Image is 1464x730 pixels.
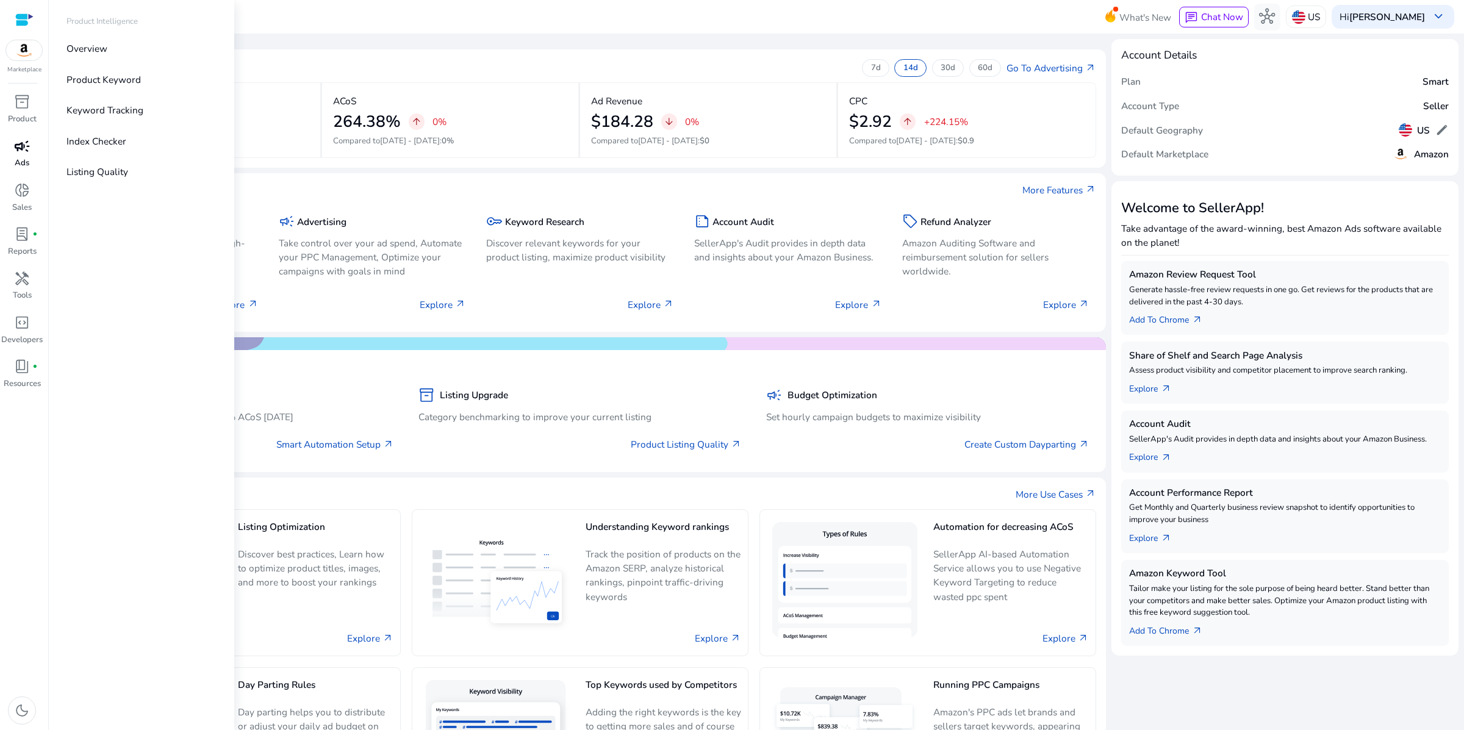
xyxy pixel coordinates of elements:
[941,63,955,74] p: 30d
[628,298,674,312] p: Explore
[849,135,1085,148] p: Compared to :
[958,135,974,146] span: $0.9
[1161,384,1172,395] span: arrow_outward
[1078,439,1089,450] span: arrow_outward
[871,299,882,310] span: arrow_outward
[1417,125,1430,136] h5: US
[4,378,41,390] p: Resources
[1185,11,1198,24] span: chat
[1423,76,1449,87] h5: Smart
[486,213,502,229] span: key
[1085,184,1096,195] span: arrow_outward
[15,157,29,170] p: Ads
[66,41,107,55] p: Overview
[712,216,774,227] h5: Account Audit
[871,63,881,74] p: 7d
[586,679,741,701] h5: Top Keywords used by Competitors
[1085,488,1096,499] span: arrow_outward
[1078,299,1089,310] span: arrow_outward
[1078,633,1089,644] span: arrow_outward
[1121,200,1449,216] h3: Welcome to SellerApp!
[586,521,741,543] h5: Understanding Keyword rankings
[380,135,440,146] span: [DATE] - [DATE]
[920,216,991,227] h5: Refund Analyzer
[1129,487,1441,498] h5: Account Performance Report
[14,182,30,198] span: donut_small
[382,633,393,644] span: arrow_outward
[1308,6,1320,27] p: US
[66,16,138,28] p: Product Intelligence
[347,631,393,645] a: Explore
[333,135,568,148] p: Compared to :
[1414,149,1449,160] h5: Amazon
[1161,453,1172,463] span: arrow_outward
[8,113,37,126] p: Product
[1129,583,1441,619] p: Tailor make your listing for the sole purpose of being heard better. Stand better than your compe...
[66,134,126,148] p: Index Checker
[1129,619,1213,638] a: Add To Chrome
[1129,377,1182,396] a: Explorearrow_outward
[1121,76,1141,87] h5: Plan
[1121,101,1179,112] h5: Account Type
[486,236,674,264] p: Discover relevant keywords for your product listing, maximize product visibility
[66,103,143,117] p: Keyword Tracking
[248,299,259,310] span: arrow_outward
[766,410,1089,424] p: Set hourly campaign budgets to maximize visibility
[767,517,922,649] img: Automation for decreasing ACoS
[1161,533,1172,544] span: arrow_outward
[731,439,742,450] span: arrow_outward
[1201,10,1243,23] span: Chat Now
[1423,101,1449,112] h5: Seller
[1121,149,1208,160] h5: Default Marketplace
[383,439,394,450] span: arrow_outward
[964,437,1089,451] a: Create Custom Dayparting
[695,631,741,645] a: Explore
[835,298,881,312] p: Explore
[694,213,710,229] span: summarize
[1192,626,1203,637] span: arrow_outward
[700,135,709,146] span: $0
[32,232,38,237] span: fiber_manual_record
[14,359,30,374] span: book_4
[663,299,674,310] span: arrow_outward
[1129,446,1182,465] a: Explorearrow_outward
[1399,123,1412,137] img: us.svg
[903,63,918,74] p: 14d
[14,703,30,718] span: dark_mode
[1129,502,1441,526] p: Get Monthly and Quarterly business review snapshot to identify opportunities to improve your busi...
[238,679,393,701] h5: Day Parting Rules
[333,94,356,108] p: ACoS
[896,135,956,146] span: [DATE] - [DATE]
[766,387,782,403] span: campaign
[14,315,30,331] span: code_blocks
[1393,146,1408,162] img: amazon.svg
[1129,284,1441,309] p: Generate hassle-free review requests in one go. Get reviews for the products that are delivered i...
[418,387,434,403] span: inventory_2
[212,298,258,312] p: Explore
[6,40,43,60] img: amazon.svg
[66,165,128,179] p: Listing Quality
[1121,125,1203,136] h5: Default Geography
[1129,526,1182,545] a: Explorearrow_outward
[1121,49,1197,62] h4: Account Details
[1121,221,1449,249] p: Take advantage of the award-winning, best Amazon Ads software available on the planet!
[411,116,422,127] span: arrow_upward
[1006,61,1096,75] a: Go To Advertisingarrow_outward
[1022,183,1096,197] a: More Featuresarrow_outward
[1043,298,1089,312] p: Explore
[591,135,826,148] p: Compared to :
[664,116,675,127] span: arrow_downward
[1129,350,1441,361] h5: Share of Shelf and Search Page Analysis
[591,94,642,108] p: Ad Revenue
[432,117,447,126] p: 0%
[279,213,295,229] span: campaign
[1192,315,1203,326] span: arrow_outward
[238,547,393,599] p: Discover best practices, Learn how to optimize product titles, images, and more to boost your ran...
[14,271,30,287] span: handyman
[1016,487,1096,501] a: More Use Casesarrow_outward
[238,521,393,543] h5: Listing Optimization
[12,202,32,214] p: Sales
[7,65,41,74] p: Marketplace
[591,112,653,132] h2: $184.28
[1179,7,1248,27] button: chatChat Now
